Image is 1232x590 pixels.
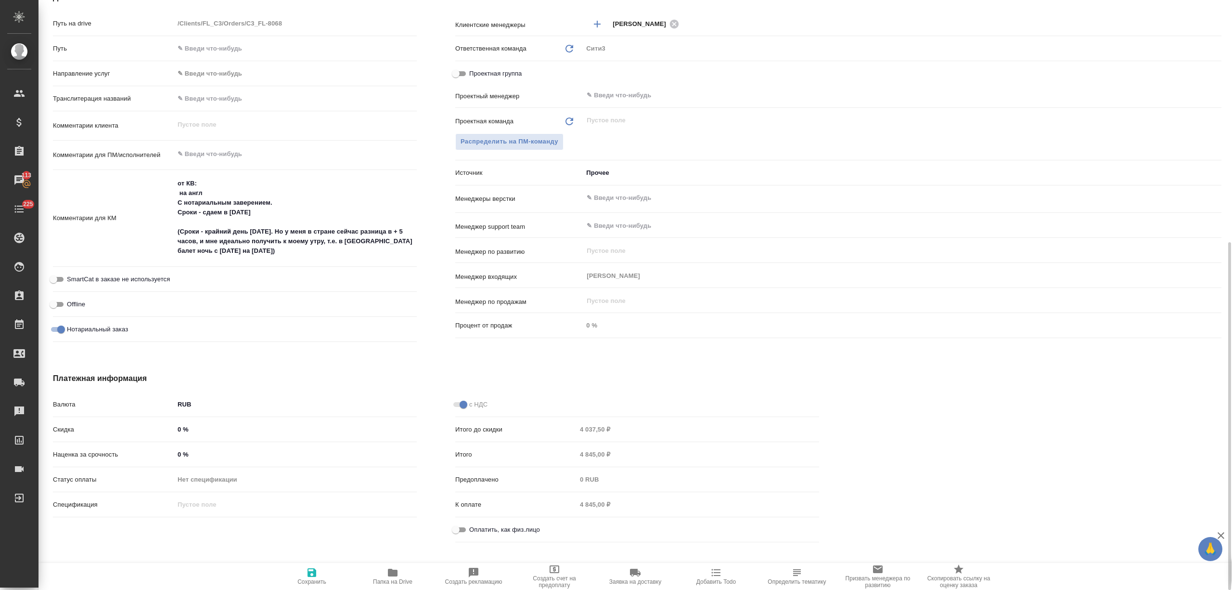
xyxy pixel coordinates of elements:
[757,563,837,590] button: Определить тематику
[768,578,826,585] span: Определить тематику
[174,41,417,55] input: ✎ Введи что-нибудь
[455,133,564,150] button: Распределить на ПМ-команду
[613,19,672,29] span: [PERSON_NAME]
[1216,23,1218,25] button: Open
[577,422,819,436] input: Пустое поле
[455,92,583,101] p: Проектный менеджер
[577,498,819,511] input: Пустое поле
[53,450,174,459] p: Наценка за срочность
[53,19,174,28] p: Путь на drive
[455,450,577,459] p: Итого
[178,69,405,79] div: ✎ Введи что-нибудь
[67,325,128,334] span: Нотариальный заказ
[455,321,583,330] p: Процент от продаж
[174,472,417,488] div: Нет спецификации
[1216,225,1218,227] button: Open
[586,192,1186,204] input: ✎ Введи что-нибудь
[174,447,417,461] input: ✎ Введи что-нибудь
[609,578,661,585] span: Заявка на доставку
[586,13,609,36] button: Добавить менеджера
[455,20,583,30] p: Клиентские менеджеры
[53,400,174,409] p: Валюта
[53,475,174,485] p: Статус оплаты
[373,578,412,585] span: Папка на Drive
[1216,197,1218,199] button: Open
[1198,537,1222,561] button: 🙏
[67,275,170,284] span: SmartCat в заказе не используется
[455,117,513,126] p: Проектная команда
[469,69,522,79] span: Проектная группа
[174,92,417,105] input: ✎ Введи что-нибудь
[520,575,589,589] span: Создать счет на предоплату
[297,578,326,585] span: Сохранить
[455,194,583,204] p: Менеджеры верстки
[455,425,577,434] p: Итого до скидки
[469,400,488,409] span: с НДС
[455,297,583,307] p: Менеджер по продажам
[924,575,993,589] span: Скопировать ссылку на оценку заказа
[17,199,39,209] span: 225
[455,222,583,232] p: Менеджер support team
[445,578,502,585] span: Создать рекламацию
[455,44,526,53] p: Ответственная команда
[586,90,1186,101] input: ✎ Введи что-нибудь
[352,563,433,590] button: Папка на Drive
[2,197,36,221] a: 225
[174,498,417,511] input: Пустое поле
[67,300,85,309] span: Offline
[586,245,1199,256] input: Пустое поле
[174,396,417,413] div: RUB
[583,165,1221,181] div: Прочее
[455,500,577,510] p: К оплате
[174,66,417,82] div: ✎ Введи что-нибудь
[837,563,918,590] button: Призвать менеджера по развитию
[174,422,417,436] input: ✎ Введи что-нибудь
[174,175,417,259] textarea: от КВ: на англ С нотариальным заверением. Сроки - сдаем в [DATE] (Сроки - крайний день [DATE]. Но...
[461,136,558,147] span: Распределить на ПМ-команду
[53,500,174,510] p: Спецификация
[2,168,36,192] a: 113
[455,168,583,178] p: Источник
[455,475,577,485] p: Предоплачено
[843,575,912,589] span: Призвать менеджера по развитию
[613,18,682,30] div: [PERSON_NAME]
[676,563,757,590] button: Добавить Todo
[577,472,819,486] input: Пустое поле
[53,425,174,434] p: Скидка
[174,16,417,30] input: Пустое поле
[16,170,38,180] span: 113
[469,525,540,535] span: Оплатить, как физ.лицо
[53,213,174,223] p: Комментарии для КМ
[455,247,583,257] p: Менеджер по развитию
[53,94,174,104] p: Транслитерация названий
[455,272,583,282] p: Менеджер входящих
[586,220,1186,231] input: ✎ Введи что-нибудь
[53,69,174,79] p: Направление услуг
[433,563,514,590] button: Создать рекламацию
[1216,94,1218,96] button: Open
[595,563,676,590] button: Заявка на доставку
[586,115,1199,126] input: Пустое поле
[53,121,174,131] p: Комментарии клиента
[586,295,1199,306] input: Пустое поле
[696,578,736,585] span: Добавить Todo
[918,563,999,590] button: Скопировать ссылку на оценку заказа
[271,563,352,590] button: Сохранить
[53,44,174,53] p: Путь
[1202,539,1219,559] span: 🙏
[583,318,1221,332] input: Пустое поле
[53,150,174,160] p: Комментарии для ПМ/исполнителей
[514,563,595,590] button: Создать счет на предоплату
[53,373,819,384] h4: Платежная информация
[583,40,1221,57] div: Сити3
[577,447,819,461] input: Пустое поле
